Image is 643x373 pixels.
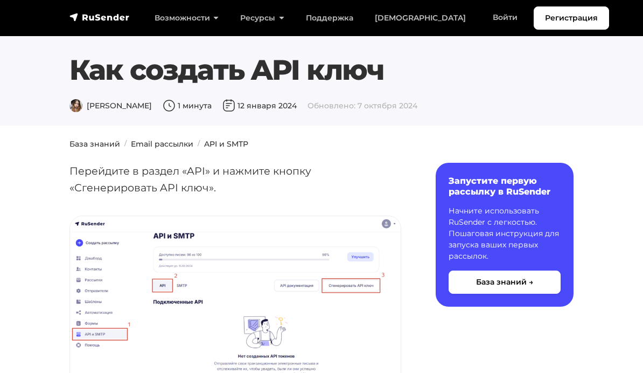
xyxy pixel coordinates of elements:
[69,53,574,87] h1: Как создать API ключ
[222,99,235,112] img: Дата публикации
[436,163,574,306] a: Запустите первую рассылку в RuSender Начните использовать RuSender с легкостью. Пошаговая инструк...
[307,101,417,110] span: Обновлено: 7 октября 2024
[63,139,580,150] nav: breadcrumb
[131,139,193,149] a: Email рассылки
[163,99,176,112] img: Время чтения
[534,6,609,30] a: Регистрация
[69,101,152,110] span: [PERSON_NAME]
[69,163,401,196] p: Перейдите в раздел «API» и нажмите кнопку «Сгенерировать API ключ».
[482,6,528,29] a: Войти
[229,7,295,29] a: Ресурсы
[449,176,561,196] h6: Запустите первую рассылку в RuSender
[364,7,477,29] a: [DEMOGRAPHIC_DATA]
[449,205,561,262] p: Начните использовать RuSender с легкостью. Пошаговая инструкция для запуска ваших первых рассылок.
[144,7,229,29] a: Возможности
[295,7,364,29] a: Поддержка
[163,101,212,110] span: 1 минута
[449,271,561,294] button: База знаний →
[204,139,248,149] a: API и SMTP
[222,101,297,110] span: 12 января 2024
[69,139,120,149] a: База знаний
[69,12,130,23] img: RuSender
